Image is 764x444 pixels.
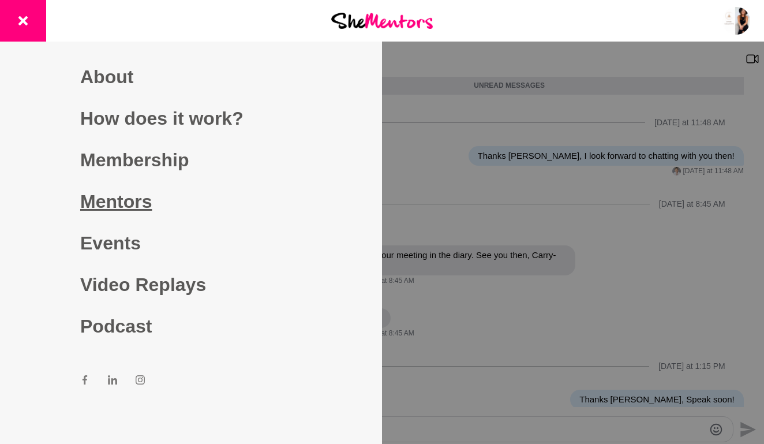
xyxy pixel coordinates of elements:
a: LinkedIn [108,375,117,389]
img: Carry-Louise Hansell [722,7,750,35]
a: Mentors [80,181,302,222]
a: Video Replays [80,264,302,305]
img: She Mentors Logo [331,13,433,28]
a: Instagram [136,375,145,389]
a: Podcast [80,305,302,347]
a: How does it work? [80,98,302,139]
a: Events [80,222,302,264]
a: Facebook [80,375,89,389]
a: About [80,56,302,98]
a: Membership [80,139,302,181]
